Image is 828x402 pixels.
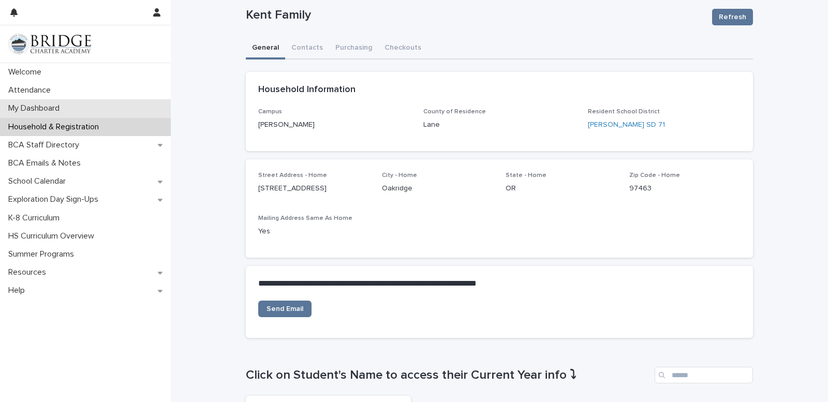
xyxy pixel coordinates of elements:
span: Mailing Address Same As Home [258,215,352,221]
p: HS Curriculum Overview [4,231,102,241]
span: Street Address - Home [258,172,327,178]
p: [STREET_ADDRESS] [258,183,369,194]
span: City - Home [382,172,417,178]
span: County of Residence [423,109,486,115]
a: [PERSON_NAME] SD 71 [588,120,665,130]
p: Household & Registration [4,122,107,132]
p: Resources [4,267,54,277]
p: K-8 Curriculum [4,213,68,223]
p: Welcome [4,67,50,77]
p: OR [506,183,617,194]
button: Purchasing [329,38,378,59]
button: Contacts [285,38,329,59]
p: My Dashboard [4,103,68,113]
p: School Calendar [4,176,74,186]
a: Send Email [258,301,312,317]
p: BCA Staff Directory [4,140,87,150]
button: Checkouts [378,38,427,59]
span: Campus [258,109,282,115]
p: Yes [258,226,369,237]
button: Refresh [712,9,753,25]
p: Lane [423,120,576,130]
p: Summer Programs [4,249,82,259]
p: Attendance [4,85,59,95]
h1: Click on Student's Name to access their Current Year info ⤵ [246,368,650,383]
span: Refresh [719,12,746,22]
span: Resident School District [588,109,660,115]
p: Oakridge [382,183,493,194]
h2: Household Information [258,84,356,96]
p: [PERSON_NAME] [258,120,411,130]
p: 97463 [629,183,741,194]
img: V1C1m3IdTEidaUdm9Hs0 [8,34,91,54]
p: BCA Emails & Notes [4,158,89,168]
p: Kent Family [246,8,704,23]
input: Search [655,367,753,383]
span: Zip Code - Home [629,172,680,178]
button: General [246,38,285,59]
span: State - Home [506,172,546,178]
p: Help [4,286,33,295]
p: Exploration Day Sign-Ups [4,195,107,204]
span: Send Email [267,305,303,312]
